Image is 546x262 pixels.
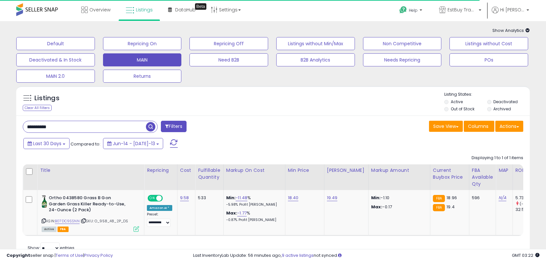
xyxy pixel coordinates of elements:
[371,195,381,201] strong: Min:
[520,201,538,206] small: (-82.39%)
[282,252,314,258] a: 9 active listings
[226,210,280,222] div: %
[42,227,57,232] span: All listings currently available for purchase on Amazon
[226,195,280,207] div: %
[103,53,182,66] button: MAIN
[492,7,529,21] a: Hi [PERSON_NAME]
[16,70,95,83] button: MAIN 2.0
[444,91,529,98] p: Listing States:
[515,195,542,201] div: 5.73%
[493,99,518,104] label: Deactivated
[327,167,366,174] div: [PERSON_NAME]
[394,1,429,21] a: Help
[58,227,69,232] span: FBA
[42,195,47,208] img: 41sIj2AclBL._SL40_.jpg
[276,53,355,66] button: B2B Analytics
[34,94,59,103] h5: Listings
[236,195,247,201] a: -11.48
[499,167,510,174] div: MAP
[327,195,338,201] a: 19.49
[147,205,172,211] div: Amazon AI *
[226,210,238,216] b: Max:
[148,196,156,201] span: ON
[472,155,523,161] div: Displaying 1 to 1 of 1 items
[55,218,80,224] a: B07DC9SSNN
[515,167,539,174] div: ROI
[40,167,141,174] div: Title
[189,37,268,50] button: Repricing Off
[451,106,474,112] label: Out of Stock
[161,121,186,132] button: Filters
[433,167,466,181] div: Current Buybox Price
[288,167,321,174] div: Min Price
[6,252,30,258] strong: Copyright
[189,53,268,66] button: Need B2B
[103,138,163,149] button: Jun-14 - [DATE]-13
[23,105,52,111] div: Clear All Filters
[363,37,442,50] button: Non Competitive
[16,37,95,50] button: Default
[493,106,511,112] label: Archived
[512,252,539,258] span: 2025-08-13 03:22 GMT
[226,218,280,222] p: -0.87% Profit [PERSON_NAME]
[371,204,383,210] strong: Max:
[499,195,506,201] a: N/A
[468,123,488,130] span: Columns
[84,252,113,258] a: Privacy Policy
[226,167,282,174] div: Markup on Cost
[147,167,175,174] div: Repricing
[399,6,407,14] i: Get Help
[33,140,61,147] span: Last 30 Days
[371,167,427,174] div: Markup Amount
[492,27,530,34] span: Show Analytics
[371,204,425,210] p: -0.17
[103,70,182,83] button: Returns
[433,204,445,211] small: FBA
[193,253,539,259] div: Last InventoryLab Update: 56 minutes ago, not synced.
[449,37,528,50] button: Listings without Cost
[409,7,418,13] span: Help
[429,121,463,132] button: Save View
[449,53,528,66] button: POs
[472,167,493,187] div: FBA Available Qty
[147,212,172,227] div: Preset:
[198,195,218,201] div: 533
[447,204,455,210] span: 19.4
[42,195,139,231] div: ASIN:
[56,252,83,258] a: Terms of Use
[136,7,153,13] span: Listings
[237,210,247,216] a: -1.77
[23,138,70,149] button: Last 30 Days
[180,167,193,174] div: Cost
[81,218,128,224] span: | SKU: O_958_48_2P_DS
[198,167,220,181] div: Fulfillable Quantity
[363,53,442,66] button: Needs Repricing
[89,7,110,13] span: Overview
[113,140,155,147] span: Jun-14 - [DATE]-13
[448,7,477,13] span: EstBuy Trading
[472,195,491,201] div: 596
[162,196,172,201] span: OFF
[447,195,457,201] span: 18.96
[175,7,196,13] span: DataHub
[195,3,206,10] div: Tooltip anchor
[226,195,236,201] b: Min:
[451,99,463,104] label: Active
[180,195,189,201] a: 9.58
[276,37,355,50] button: Listings without Min/Max
[49,195,128,215] b: Ortho 0438580 Grass B Gon Garden Grass Killer Ready-to-Use, 24-Ounce (2 Pack)
[28,245,74,251] span: Show: entries
[495,121,523,132] button: Actions
[371,195,425,201] p: -1.10
[515,207,542,213] div: 32.53%
[223,164,285,190] th: The percentage added to the cost of goods (COGS) that forms the calculator for Min & Max prices.
[464,121,494,132] button: Columns
[16,53,95,66] button: Deactivated & In Stock
[226,202,280,207] p: -5.98% Profit [PERSON_NAME]
[500,7,525,13] span: Hi [PERSON_NAME]
[71,141,100,147] span: Compared to:
[103,37,182,50] button: Repricing On
[6,253,113,259] div: seller snap | |
[288,195,299,201] a: 18.40
[433,195,445,202] small: FBA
